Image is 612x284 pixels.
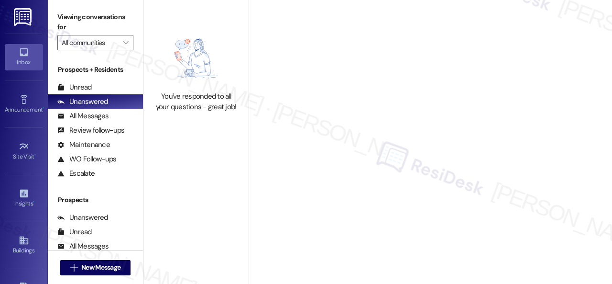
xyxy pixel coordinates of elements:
span: • [34,152,36,159]
div: All Messages [57,241,109,251]
a: Inbox [5,44,43,70]
span: • [43,105,44,112]
div: Unread [57,227,92,237]
img: ResiDesk Logo [14,8,33,26]
div: Review follow-ups [57,125,124,136]
a: Site Visit • [5,138,43,164]
div: Unanswered [57,97,108,107]
button: New Message [60,260,131,275]
div: All Messages [57,111,109,121]
i:  [70,264,77,272]
input: All communities [62,35,118,50]
i:  [123,39,128,46]
div: Maintenance [57,140,110,150]
span: New Message [81,262,120,273]
a: Insights • [5,185,43,211]
label: Viewing conversations for [57,10,133,35]
div: Prospects + Residents [48,65,143,75]
img: empty-state [158,30,234,87]
div: Unread [57,82,92,92]
div: Prospects [48,195,143,205]
div: Unanswered [57,213,108,223]
div: You've responded to all your questions - great job! [154,91,238,112]
div: WO Follow-ups [57,154,116,164]
a: Buildings [5,232,43,258]
span: • [33,199,34,205]
div: Escalate [57,169,95,179]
